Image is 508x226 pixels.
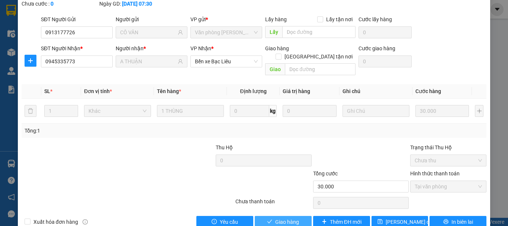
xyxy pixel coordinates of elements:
[415,155,482,166] span: Chưa thu
[415,105,469,117] input: 0
[190,15,262,23] div: VP gửi
[157,88,181,94] span: Tên hàng
[269,105,277,117] span: kg
[359,55,412,67] input: Cước giao hàng
[240,88,266,94] span: Định lượng
[359,26,412,38] input: Cước lấy hàng
[89,105,147,117] span: Khác
[377,219,383,225] span: save
[178,30,183,35] span: user
[340,84,412,99] th: Ghi chú
[84,88,112,94] span: Đơn vị tính
[195,56,258,67] span: Bến xe Bạc Liêu
[120,28,176,36] input: Tên người gửi
[41,44,113,52] div: SĐT Người Nhận
[410,143,486,152] div: Trạng thái Thu Hộ
[323,15,356,23] span: Lấy tận nơi
[267,219,272,225] span: check
[220,218,238,226] span: Yêu cầu
[330,218,361,226] span: Thêm ĐH mới
[235,197,312,210] div: Chưa thanh toán
[265,63,285,75] span: Giao
[359,45,395,51] label: Cước giao hàng
[30,218,81,226] span: Xuất hóa đơn hàng
[157,105,224,117] input: VD: Bàn, Ghế
[216,144,233,150] span: Thu Hộ
[359,16,392,22] label: Cước lấy hàng
[41,15,113,23] div: SĐT Người Gửi
[313,171,338,176] span: Tổng cước
[25,55,36,67] button: plus
[282,52,356,61] span: [GEOGRAPHIC_DATA] tận nơi
[120,57,176,66] input: Tên người nhận
[275,218,299,226] span: Giao hàng
[25,105,36,117] button: delete
[122,1,152,7] b: [DATE] 07:30
[44,88,50,94] span: SL
[343,105,409,117] input: Ghi Chú
[25,127,197,135] div: Tổng: 1
[195,27,258,38] span: Văn phòng Hồ Chí Minh
[83,219,88,225] span: info-circle
[415,181,482,192] span: Tại văn phòng
[178,59,183,64] span: user
[475,105,483,117] button: plus
[410,171,460,176] label: Hình thức thanh toán
[116,44,187,52] div: Người nhận
[190,45,211,51] span: VP Nhận
[116,15,187,23] div: Người gửi
[415,88,441,94] span: Cước hàng
[265,16,287,22] span: Lấy hàng
[25,58,36,64] span: plus
[265,26,282,38] span: Lấy
[451,218,473,226] span: In biên lai
[283,88,310,94] span: Giá trị hàng
[282,26,356,38] input: Dọc đường
[443,219,448,225] span: printer
[322,219,327,225] span: plus
[265,45,289,51] span: Giao hàng
[51,1,54,7] b: 0
[285,63,356,75] input: Dọc đường
[212,219,217,225] span: exclamation-circle
[283,105,336,117] input: 0
[386,218,456,226] span: [PERSON_NAME] chuyển hoàn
